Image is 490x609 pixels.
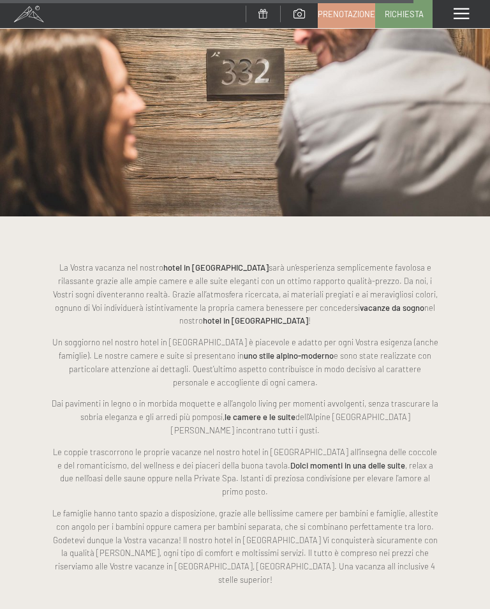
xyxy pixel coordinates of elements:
a: Richiesta [376,1,432,27]
strong: le camere e le suite [225,412,295,422]
p: Le coppie trascorrono le proprie vacanze nel nostro hotel in [GEOGRAPHIC_DATA] all’insegna delle ... [51,446,439,499]
p: Dai pavimenti in legno o in morbida moquette e all’angolo living per momenti avvolgenti, senza tr... [51,397,439,437]
span: Prenotazione [318,8,375,20]
a: Prenotazione [318,1,375,27]
strong: Dolci momenti in una delle suite [290,460,405,470]
strong: vacanze da sogno [360,303,424,313]
p: Le famiglie hanno tanto spazio a disposizione, grazie alle bellissime camere per bambini e famigl... [51,507,439,587]
strong: hotel in [GEOGRAPHIC_DATA] [163,262,269,273]
strong: hotel in [GEOGRAPHIC_DATA] [203,315,308,326]
span: Richiesta [385,8,424,20]
strong: uno stile alpino-moderno [244,350,334,361]
p: La Vostra vacanza nel nostro sarà un’esperienza semplicemente favolosa e rilassante grazie alle a... [51,261,439,327]
p: Un soggiorno nel nostro hotel in [GEOGRAPHIC_DATA] è piacevole e adatto per ogni Vostra esigenza ... [51,336,439,389]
